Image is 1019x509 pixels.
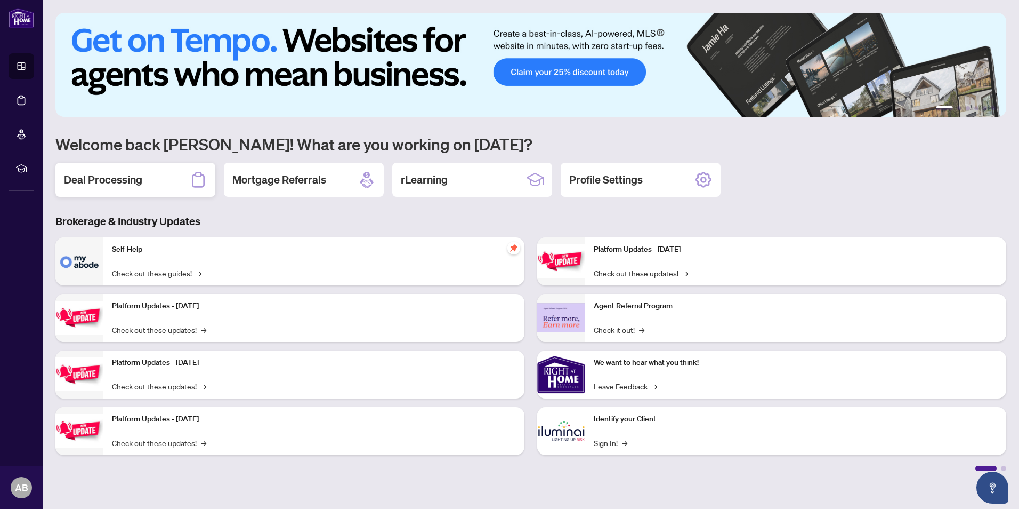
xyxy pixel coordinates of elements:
[594,324,644,336] a: Check it out!→
[537,407,585,455] img: Identify your Client
[112,357,516,369] p: Platform Updates - [DATE]
[55,301,103,335] img: Platform Updates - September 16, 2025
[594,437,627,449] a: Sign In!→
[594,244,998,256] p: Platform Updates - [DATE]
[976,472,1008,504] button: Open asap
[232,172,326,187] h2: Mortgage Referrals
[507,242,520,254] span: pushpin
[683,267,688,279] span: →
[652,380,657,392] span: →
[991,106,996,110] button: 6
[966,106,970,110] button: 3
[112,413,516,425] p: Platform Updates - [DATE]
[55,134,1006,154] h1: Welcome back [PERSON_NAME]! What are you working on [DATE]?
[55,237,103,285] img: Self-Help
[594,413,998,425] p: Identify your Client
[983,106,987,110] button: 5
[594,357,998,369] p: We want to hear what you think!
[537,351,585,399] img: We want to hear what you think!
[936,106,953,110] button: 1
[201,437,206,449] span: →
[201,324,206,336] span: →
[594,300,998,312] p: Agent Referral Program
[112,267,201,279] a: Check out these guides!→
[112,437,206,449] a: Check out these updates!→
[622,437,627,449] span: →
[974,106,978,110] button: 4
[537,244,585,278] img: Platform Updates - June 23, 2025
[201,380,206,392] span: →
[196,267,201,279] span: →
[112,300,516,312] p: Platform Updates - [DATE]
[64,172,142,187] h2: Deal Processing
[401,172,448,187] h2: rLearning
[15,480,28,495] span: AB
[55,357,103,391] img: Platform Updates - July 21, 2025
[55,414,103,448] img: Platform Updates - July 8, 2025
[112,324,206,336] a: Check out these updates!→
[569,172,643,187] h2: Profile Settings
[639,324,644,336] span: →
[9,8,34,28] img: logo
[112,380,206,392] a: Check out these updates!→
[594,267,688,279] a: Check out these updates!→
[594,380,657,392] a: Leave Feedback→
[537,303,585,332] img: Agent Referral Program
[112,244,516,256] p: Self-Help
[957,106,961,110] button: 2
[55,214,1006,229] h3: Brokerage & Industry Updates
[55,13,1006,117] img: Slide 0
